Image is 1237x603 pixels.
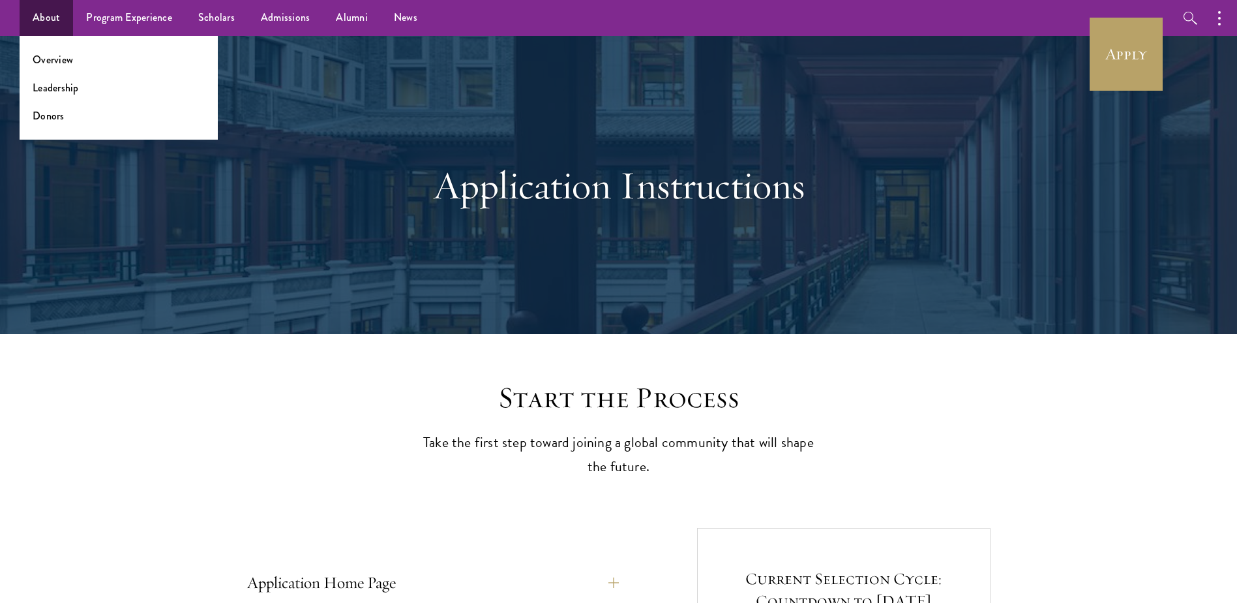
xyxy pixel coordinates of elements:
button: Application Home Page [247,567,619,598]
a: Apply [1090,18,1163,91]
h1: Application Instructions [394,162,844,209]
a: Donors [33,108,65,123]
h2: Start the Process [417,380,821,416]
a: Overview [33,52,73,67]
p: Take the first step toward joining a global community that will shape the future. [417,431,821,479]
a: Leadership [33,80,79,95]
